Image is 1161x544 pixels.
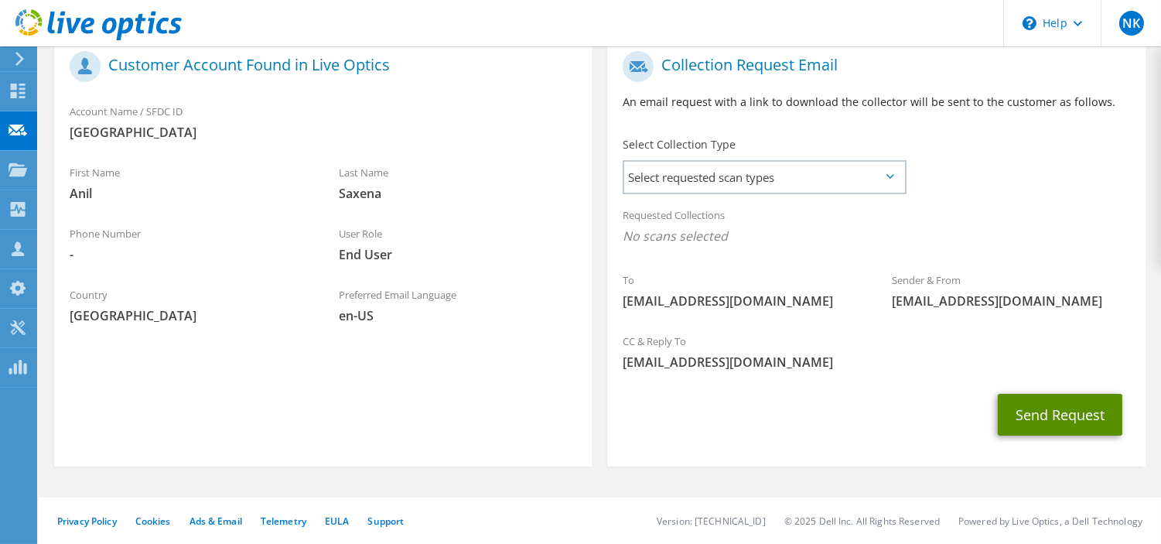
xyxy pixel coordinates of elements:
span: No scans selected [623,228,1129,245]
p: An email request with a link to download the collector will be sent to the customer as follows. [623,94,1129,111]
div: Account Name / SFDC ID [54,95,592,149]
div: Phone Number [54,217,323,271]
span: en-US [339,307,577,324]
span: Anil [70,185,308,202]
span: - [70,246,308,263]
span: [EMAIL_ADDRESS][DOMAIN_NAME] [623,354,1129,371]
div: Preferred Email Language [323,279,592,332]
li: Powered by Live Optics, a Dell Technology [958,515,1142,528]
li: Version: [TECHNICAL_ID] [657,515,766,528]
div: Sender & From [876,264,1146,317]
span: End User [339,246,577,263]
div: To [607,264,876,317]
a: Telemetry [261,515,306,528]
span: [GEOGRAPHIC_DATA] [70,124,576,141]
span: [GEOGRAPHIC_DATA] [70,307,308,324]
a: EULA [325,515,349,528]
label: Select Collection Type [623,137,736,152]
button: Send Request [998,394,1122,436]
li: © 2025 Dell Inc. All Rights Reserved [784,515,940,528]
h1: Customer Account Found in Live Optics [70,51,569,82]
span: NK [1119,11,1144,36]
h1: Collection Request Email [623,51,1122,82]
svg: \n [1023,16,1036,30]
div: CC & Reply To [607,325,1145,378]
span: Saxena [339,185,577,202]
span: [EMAIL_ADDRESS][DOMAIN_NAME] [623,293,861,310]
div: First Name [54,156,323,210]
div: Country [54,279,323,332]
a: Privacy Policy [57,515,117,528]
div: Requested Collections [607,199,1145,256]
div: Last Name [323,156,592,210]
span: [EMAIL_ADDRESS][DOMAIN_NAME] [892,293,1130,310]
a: Cookies [135,515,171,528]
a: Ads & Email [190,515,242,528]
span: Select requested scan types [624,162,904,193]
div: User Role [323,217,592,271]
a: Support [367,515,404,528]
